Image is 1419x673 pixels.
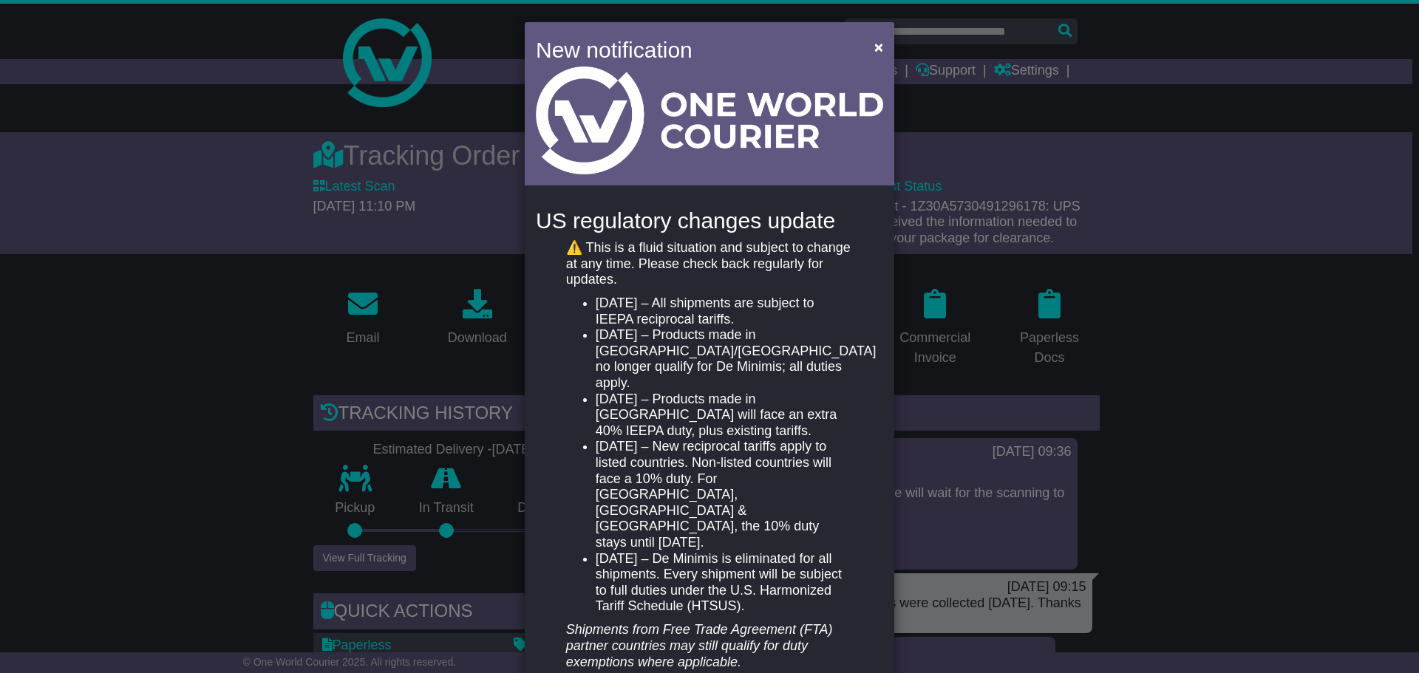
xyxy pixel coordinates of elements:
p: ⚠️ This is a fluid situation and subject to change at any time. Please check back regularly for u... [566,240,853,288]
li: [DATE] – All shipments are subject to IEEPA reciprocal tariffs. [596,295,853,327]
li: [DATE] – Products made in [GEOGRAPHIC_DATA]/[GEOGRAPHIC_DATA] no longer qualify for De Minimis; a... [596,327,853,391]
button: Close [867,32,891,62]
li: [DATE] – New reciprocal tariffs apply to listed countries. Non-listed countries will face a 10% d... [596,439,853,550]
img: Light [536,66,883,174]
h4: New notification [536,33,853,66]
span: × [874,38,883,55]
li: [DATE] – Products made in [GEOGRAPHIC_DATA] will face an extra 40% IEEPA duty, plus existing tari... [596,392,853,440]
li: [DATE] – De Minimis is eliminated for all shipments. Every shipment will be subject to full dutie... [596,551,853,615]
h4: US regulatory changes update [536,208,883,233]
em: Shipments from Free Trade Agreement (FTA) partner countries may still qualify for duty exemptions... [566,622,833,669]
